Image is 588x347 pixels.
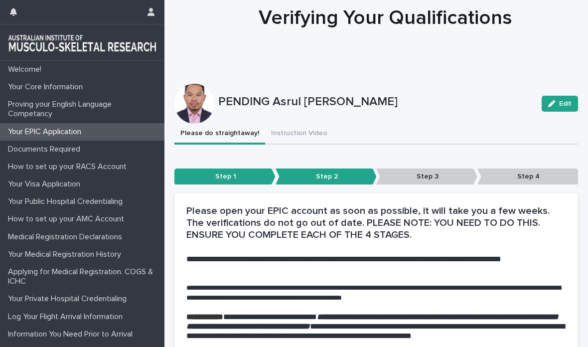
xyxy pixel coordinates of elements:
button: Instruction Video [265,124,333,145]
h2: Please open your EPIC account as soon as possible, it will take you a few weeks. The verification... [186,205,566,241]
p: Your Medical Registration History [4,250,129,259]
p: Proving your English Language Competancy [4,100,164,119]
p: Step 1 [174,169,276,185]
p: Log Your Flight Arrival Information [4,312,131,322]
h1: Verifying Your Qualifications [185,6,586,30]
p: Your Core Information [4,82,91,92]
p: Medical Registration Declarations [4,232,130,242]
p: Applying for Medical Registration. COGS & ICHC [4,267,164,286]
p: Your Public Hospital Credentialing [4,197,131,206]
p: Step 3 [376,169,477,185]
p: Welcome! [4,65,49,74]
p: Your Private Hospital Credentialing [4,294,135,304]
p: Your EPIC Application [4,127,89,137]
p: PENDING Asrul [PERSON_NAME] [218,95,534,109]
p: How to set up your AMC Account [4,214,132,224]
p: Step 4 [477,169,579,185]
p: Documents Required [4,145,88,154]
span: Edit [559,100,572,107]
img: 1xcjEmqDTcmQhduivVBy [8,32,156,52]
button: Edit [542,96,578,112]
p: Your Visa Application [4,179,88,189]
p: How to set up your RACS Account [4,162,135,172]
p: Information You Need Prior to Arrival [4,330,141,339]
button: Please do straightaway! [174,124,265,145]
p: Step 2 [276,169,377,185]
